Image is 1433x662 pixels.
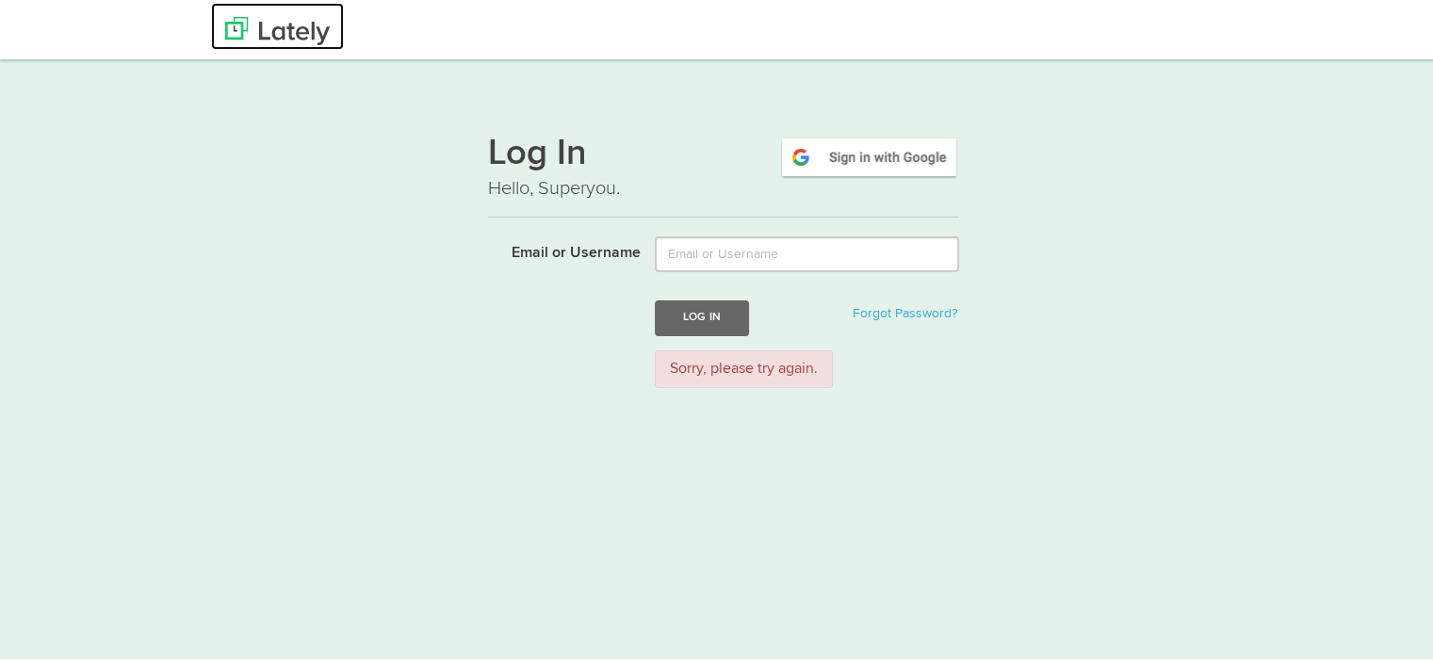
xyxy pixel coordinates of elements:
input: Email or Username [655,234,959,269]
img: google-signin.png [779,133,959,176]
a: Forgot Password? [853,304,957,317]
img: Lately [225,14,330,42]
h1: Log In [488,133,959,172]
div: Sorry, please try again. [655,347,833,386]
button: Log In [655,298,749,332]
p: Hello, Superyou. [488,172,959,200]
label: Email or Username [474,234,641,262]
